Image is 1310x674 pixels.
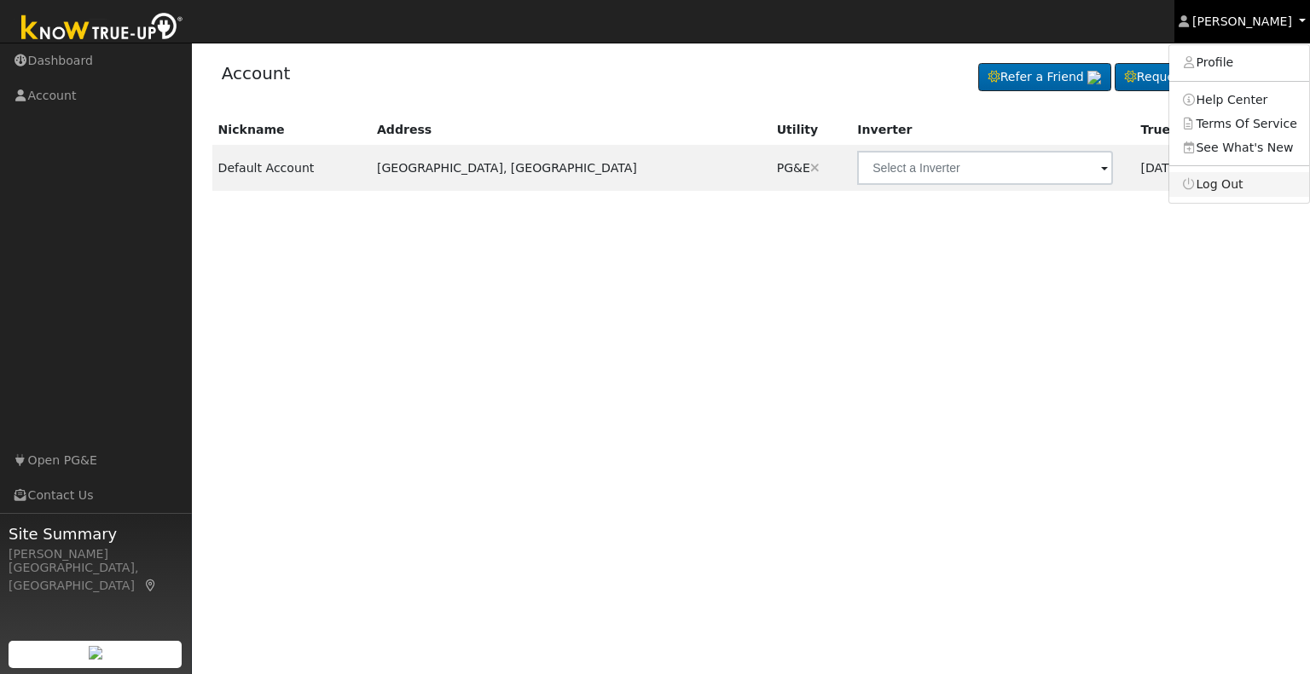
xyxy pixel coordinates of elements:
[1140,121,1224,139] div: True-Up
[1134,145,1230,191] td: [DATE]
[143,579,159,592] a: Map
[212,145,371,191] td: Default Account
[9,545,183,563] div: [PERSON_NAME]
[1169,172,1309,196] a: Log Out
[1115,63,1280,92] a: Request a Cleaning
[89,646,102,660] img: retrieve
[218,121,365,139] div: Nickname
[810,161,820,175] a: Disconnect
[1169,51,1309,75] a: Profile
[1169,112,1309,135] a: Terms Of Service
[13,9,192,48] img: Know True-Up
[1087,71,1101,84] img: retrieve
[978,63,1111,92] a: Refer a Friend
[857,151,1113,185] input: Select a Inverter
[1169,135,1309,159] a: See What's New
[857,121,1128,139] div: Inverter
[377,121,765,139] div: Address
[777,121,845,139] div: Utility
[1192,14,1292,28] span: [PERSON_NAME]
[9,559,183,595] div: [GEOGRAPHIC_DATA], [GEOGRAPHIC_DATA]
[371,145,771,191] td: [GEOGRAPHIC_DATA], [GEOGRAPHIC_DATA]
[771,145,852,191] td: PG&E
[1169,88,1309,112] a: Help Center
[222,63,291,84] a: Account
[9,522,183,545] span: Site Summary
